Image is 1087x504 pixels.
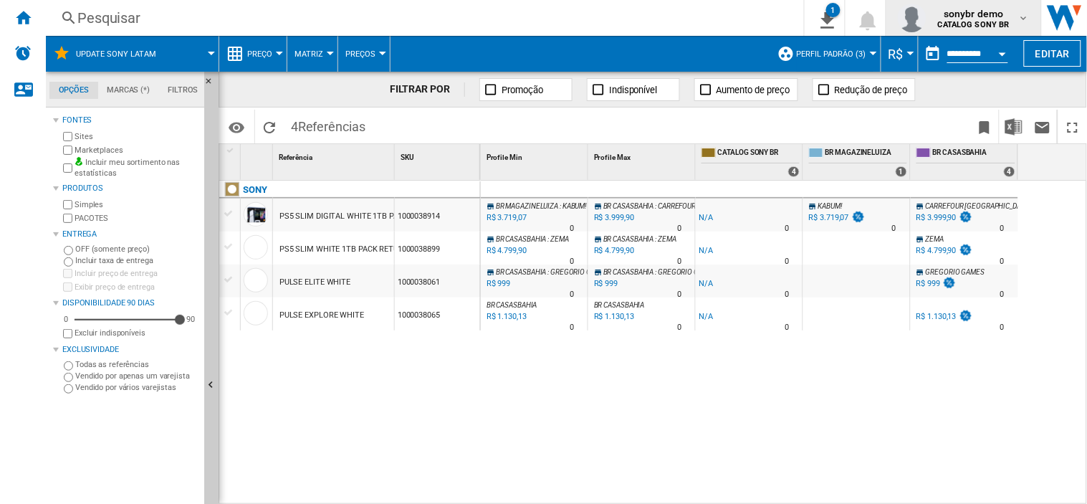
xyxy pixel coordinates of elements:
[609,85,658,95] span: Indisponível
[60,314,72,325] div: 0
[677,222,681,236] div: Tempo de entrega : 0 dia
[295,49,323,59] span: Matriz
[914,244,973,258] div: R$ 4.799,90
[98,82,159,99] md-tab-item: Marcas (*)
[919,39,947,68] button: md-calendar
[785,287,789,302] div: Tempo de entrega : 0 dia
[898,4,926,32] img: profile.jpg
[64,361,73,371] input: Todas as referências
[395,265,480,298] div: 1000038061
[1024,40,1081,67] button: Editar
[717,85,790,95] span: Aumento de preço
[398,144,480,166] div: Sort None
[656,202,764,210] span: : CARREFOUR [GEOGRAPHIC_DATA]
[785,222,789,236] div: Tempo de entrega : 0 dia
[298,119,365,134] span: Referências
[77,8,767,28] div: Pesquisar
[62,115,198,126] div: Fontes
[591,144,695,166] div: Profile Max Sort None
[345,36,383,72] button: Preços
[656,235,676,243] span: : ZEMA
[244,144,272,166] div: Sort None
[398,144,480,166] div: SKU Sort None
[276,144,394,166] div: Referência Sort None
[183,314,198,325] div: 90
[677,320,681,335] div: Tempo de entrega : 0 dia
[401,153,414,161] span: SKU
[959,310,973,322] img: promotionV3.png
[1028,110,1057,143] button: Envie esse relatório por email
[938,20,1010,29] b: CATALOG SONY BR
[594,153,631,161] span: Profile Max
[806,144,910,180] div: BR MAGAZINELUIZA 1 offers sold by BR MAGAZINELUIZA
[484,144,588,166] div: Profile Min Sort None
[295,36,330,72] button: Matriz
[587,78,680,101] button: Indisponível
[926,202,1031,210] span: CARREFOUR [GEOGRAPHIC_DATA]
[75,199,198,210] label: Simples
[496,268,547,276] span: BR CASASBAHIA
[818,202,843,210] span: KABUM!
[75,244,198,255] label: OFF (somente preço)
[570,320,574,335] div: Tempo de entrega : 0 dia
[279,266,350,299] div: PULSE ELITE WHITE
[75,313,180,327] md-slider: Disponibilidade
[1000,320,1005,335] div: Tempo de entrega : 0 dia
[959,244,973,256] img: promotionV3.png
[570,287,574,302] div: Tempo de entrega : 0 dia
[63,132,72,141] input: Sites
[933,148,1015,160] span: BR CASASBAHIA
[284,110,373,140] span: 4
[889,47,904,62] span: R$
[699,211,714,225] div: N/A
[889,36,911,72] div: R$
[63,329,72,338] input: Exibir preço de entrega
[75,328,198,338] label: Excluir indisponíveis
[970,110,999,143] button: Marque esse relatório
[1000,255,1005,269] div: Tempo de entrega : 0 dia
[76,36,171,72] button: UPDATE SONY LATAM
[75,157,198,179] label: Incluir meu sortimento nas estatísticas
[826,3,841,17] div: 1
[603,235,654,243] span: BR CASASBAHIA
[496,235,547,243] span: BR CASASBAHIA
[677,287,681,302] div: Tempo de entrega : 0 dia
[64,373,73,382] input: Vendido por apenas um varejista
[255,110,284,143] button: Recarregar
[914,310,973,324] div: R$ 1.130,13
[247,36,279,72] button: Preço
[785,320,789,335] div: Tempo de entrega : 0 dia
[591,144,695,166] div: Sort None
[247,49,272,59] span: Preço
[487,153,522,161] span: Profile Min
[592,244,634,258] div: Última atualização : Quarta-Feira, 13 de Agosto de 2025 03:17
[75,255,198,266] label: Incluir taxa de entrega
[1005,118,1023,135] img: excel-24x24.png
[942,277,957,289] img: promotionV3.png
[718,148,800,160] span: CATALOG SONY BR
[484,277,510,291] div: Última atualização : Quarta-Feira, 13 de Agosto de 2025 03:16
[785,255,789,269] div: Tempo de entrega : 0 dia
[62,344,198,356] div: Exclusividade
[699,310,714,324] div: N/A
[222,114,251,140] button: Opções
[881,36,919,72] md-menu: Currency
[990,39,1015,65] button: Open calendar
[603,268,654,276] span: BR CASASBAHIA
[62,298,198,309] div: Disponibilidade 90 Dias
[892,222,896,236] div: Tempo de entrega : 0 dia
[699,244,714,258] div: N/A
[395,298,480,331] div: 1000038065
[851,211,866,223] img: promotionV3.png
[64,246,73,255] input: OFF (somente preço)
[63,214,72,223] input: PACOTES
[62,229,198,240] div: Entrega
[276,144,394,166] div: Sort None
[809,213,849,222] div: R$ 3.719,07
[63,159,72,177] input: Incluir meu sortimento nas estatísticas
[835,85,908,95] span: Redução de preço
[594,301,645,309] span: BR CASASBAHIA
[825,148,907,160] span: BR MAGAZINELUIZA
[345,49,375,59] span: Preços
